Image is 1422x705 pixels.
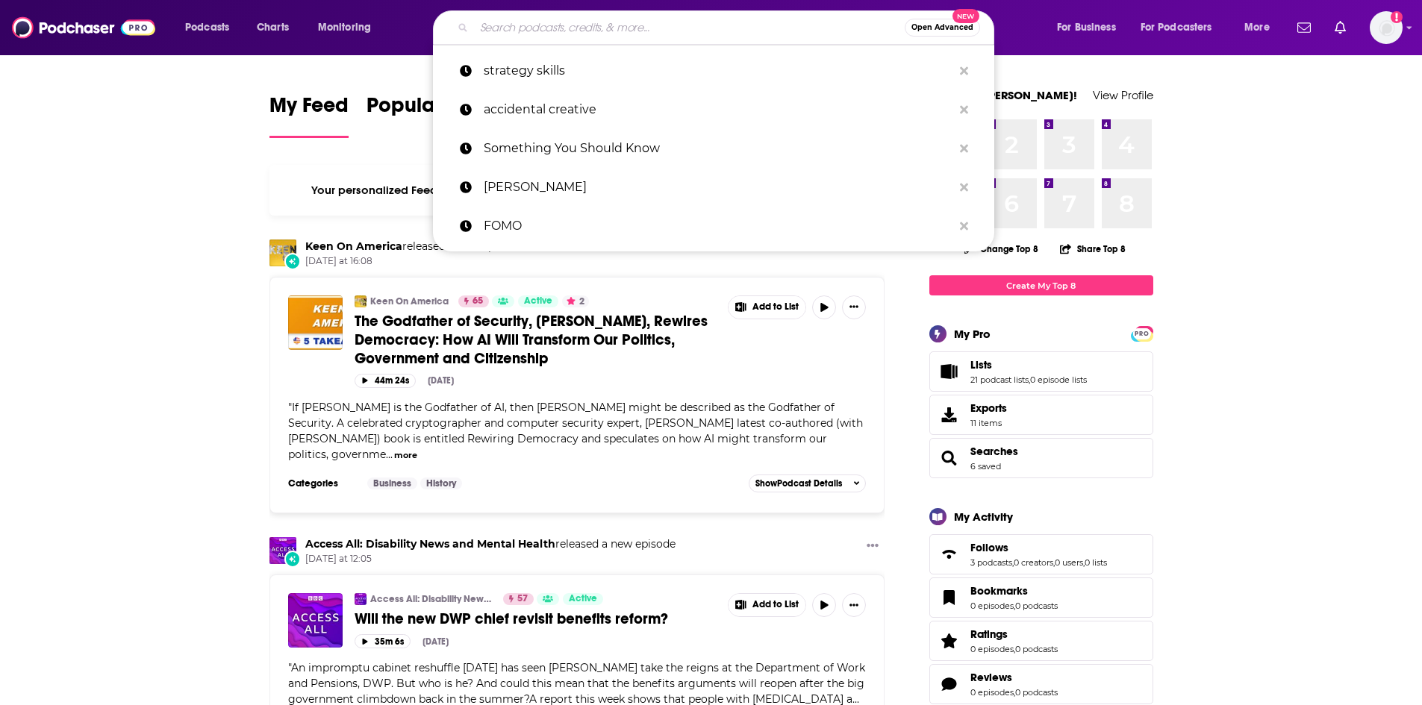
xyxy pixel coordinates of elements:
a: Show notifications dropdown [1329,15,1352,40]
a: Charts [247,16,298,40]
div: Search podcasts, credits, & more... [447,10,1008,45]
p: accidental creative [484,90,952,129]
img: Access All: Disability News and Mental Health [269,537,296,564]
button: more [394,449,417,462]
img: Keen On America [355,295,367,307]
div: My Pro [954,327,991,341]
button: 2 [562,295,589,307]
a: 0 podcasts [1015,687,1058,698]
span: The Godfather of Security, [PERSON_NAME], Rewires Democracy: How AI Will Transform Our Politics, ... [355,312,708,368]
a: 0 episodes [970,601,1014,611]
span: , [1014,687,1015,698]
a: Keen On America [305,239,402,253]
span: Reviews [929,664,1153,704]
a: Searches [970,445,1018,458]
p: FOMO [484,207,952,245]
span: Open Advanced [911,24,973,31]
a: 0 creators [1014,557,1053,568]
a: Keen On America [370,295,449,307]
button: open menu [1131,16,1234,40]
span: , [1053,557,1055,568]
img: The Godfather of Security, Bruce Schneier, Rewires Democracy: How AI Will Transform Our Politics,... [288,295,343,350]
span: , [1029,375,1030,385]
span: Lists [970,358,992,372]
a: Bookmarks [935,587,964,608]
a: View Profile [1093,88,1153,102]
span: Active [524,294,552,309]
span: Monitoring [318,17,371,38]
button: Share Top 8 [1059,234,1126,263]
img: User Profile [1370,11,1403,44]
a: 57 [503,593,534,605]
a: 6 saved [970,461,1001,471]
button: Change Top 8 [955,239,1048,258]
a: Popular Feed [367,93,493,138]
p: Something You Should Know [484,129,952,168]
a: FOMO [433,207,994,245]
span: , [1083,557,1085,568]
span: Bookmarks [970,584,1028,598]
span: For Podcasters [1141,17,1212,38]
button: open menu [1047,16,1135,40]
a: 0 lists [1085,557,1107,568]
span: , [1014,601,1015,611]
a: 21 podcast lists [970,375,1029,385]
a: 0 episodes [970,644,1014,654]
span: Follows [970,541,1008,554]
a: Welcome [PERSON_NAME]! [929,88,1077,102]
span: New [952,9,979,23]
span: Ratings [929,621,1153,661]
a: History [420,477,462,489]
span: If [PERSON_NAME] is the Godfather of AI, then [PERSON_NAME] might be described as the Godfather o... [288,401,863,461]
a: 0 podcasts [1015,644,1058,654]
a: Something You Should Know [433,129,994,168]
input: Search podcasts, credits, & more... [474,16,905,40]
h3: released a new episode [305,239,523,254]
span: , [1014,644,1015,654]
a: Follows [935,544,964,565]
a: Keen On America [269,239,296,266]
button: 44m 24s [355,374,416,388]
div: My Activity [954,510,1013,524]
a: Ratings [970,627,1058,641]
a: Reviews [935,674,964,695]
span: More [1244,17,1270,38]
span: Bookmarks [929,577,1153,618]
span: , [1012,557,1014,568]
button: 35m 6s [355,634,411,648]
a: The Godfather of Security, [PERSON_NAME], Rewires Democracy: How AI Will Transform Our Politics, ... [355,312,717,368]
span: Podcasts [185,17,229,38]
button: Show More Button [729,296,806,319]
span: [DATE] at 16:08 [305,255,523,268]
img: Will the new DWP chief revisit benefits reform? [288,593,343,648]
span: [DATE] at 12:05 [305,553,676,565]
a: PRO [1133,328,1151,339]
a: Show notifications dropdown [1291,15,1317,40]
span: For Business [1057,17,1116,38]
a: 0 podcasts [1015,601,1058,611]
span: Follows [929,534,1153,574]
a: My Feed [269,93,349,138]
p: Matthew Hussey [484,168,952,207]
span: Add to List [752,301,799,313]
a: accidental creative [433,90,994,129]
span: Exports [935,404,964,425]
button: open menu [1234,16,1288,40]
span: Charts [257,17,289,38]
div: Your personalized Feed is curated based on the Podcasts, Creators, Users, and Lists that you Follow. [269,165,885,216]
button: Show More Button [842,295,866,319]
svg: Add a profile image [1391,11,1403,23]
a: Access All: Disability News and Mental Health [370,593,493,605]
div: New Episode [284,253,301,269]
img: Podchaser - Follow, Share and Rate Podcasts [12,13,155,42]
span: Add to List [752,599,799,610]
a: Business [367,477,417,489]
a: Exports [929,395,1153,435]
span: " [288,401,863,461]
h3: Categories [288,477,355,489]
div: [DATE] [428,375,454,386]
button: Open AdvancedNew [905,19,980,37]
p: strategy skills [484,51,952,90]
span: Lists [929,351,1153,392]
